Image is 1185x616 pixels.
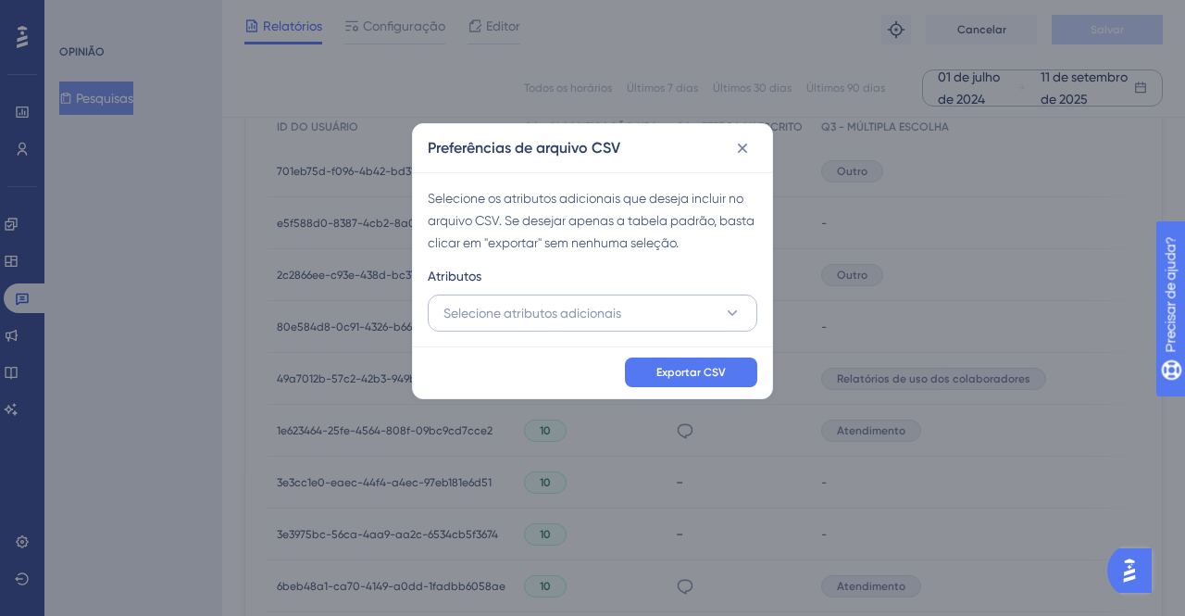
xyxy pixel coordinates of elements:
font: Atributos [428,269,481,283]
iframe: Iniciador do Assistente de IA do UserGuiding [1107,543,1163,598]
font: Preferências de arquivo CSV [428,139,620,157]
font: Selecione os atributos adicionais que deseja incluir no arquivo CSV. Se desejar apenas a tabela p... [428,191,755,250]
font: Precisar de ajuda? [44,8,159,22]
font: Selecione atributos adicionais [443,306,621,321]
font: Exportar CSV [656,366,726,379]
